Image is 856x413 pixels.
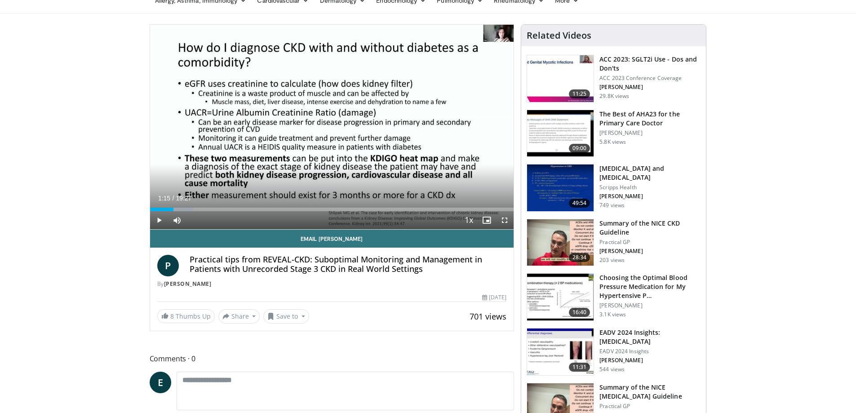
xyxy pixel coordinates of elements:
h4: Related Videos [527,30,591,41]
p: [PERSON_NAME] [599,248,701,255]
a: 16:40 Choosing the Optimal Blood Pressure Medication for My Hypertensive P… [PERSON_NAME] 3.1K views [527,273,701,321]
span: 28:34 [569,253,590,262]
p: 3.1K views [599,311,626,318]
span: 1:15 [158,195,170,202]
p: Practical GP [599,403,701,410]
img: d2ef47a1-7029-46a5-8b28-5dfcc488764e.150x105_q85_crop-smart_upscale.jpg [527,110,594,157]
p: [PERSON_NAME] [599,302,701,309]
p: Scripps Health [599,184,701,191]
span: 16:40 [569,308,590,317]
span: 19:27 [176,195,191,202]
button: Mute [168,211,186,229]
h3: The Best of AHA23 for the Primary Care Doctor [599,110,701,128]
button: Save to [263,309,309,324]
span: 09:00 [569,144,590,153]
img: 96c788f4-a86a-4523-94fb-69883661e0bb.150x105_q85_crop-smart_upscale.jpg [527,219,594,266]
button: Fullscreen [496,211,514,229]
span: Comments 0 [150,353,514,364]
p: 203 views [599,257,625,264]
button: Play [150,211,168,229]
p: [PERSON_NAME] [599,357,701,364]
a: 11:25 ACC 2023: SGLT2i Use - Dos and Don'ts ACC 2023 Conference Coverage [PERSON_NAME] 29.8K views [527,55,701,102]
img: 91abd105-4406-4aec-aedb-03fa9989d30c.150x105_q85_crop-smart_upscale.jpg [527,329,594,375]
button: Share [218,309,260,324]
a: 09:00 The Best of AHA23 for the Primary Care Doctor [PERSON_NAME] 5.8K views [527,110,701,157]
p: EADV 2024 Insights [599,348,701,355]
a: P [157,255,179,276]
h3: EADV 2024 Insights: [MEDICAL_DATA] [599,328,701,346]
img: 9258cdf1-0fbf-450b-845f-99397d12d24a.150x105_q85_crop-smart_upscale.jpg [527,55,594,102]
p: 749 views [599,202,625,209]
span: / [173,195,174,202]
a: Email [PERSON_NAME] [150,230,514,248]
h3: ACC 2023: SGLT2i Use - Dos and Don'ts [599,55,701,73]
h4: Practical tips from REVEAL-CKD: Suboptimal Monitoring and Management in Patients with Unrecorded ... [190,255,507,274]
a: 49:54 [MEDICAL_DATA] and [MEDICAL_DATA] Scripps Health [PERSON_NAME] 749 views [527,164,701,212]
span: 8 [170,312,174,320]
p: Practical GP [599,239,701,246]
a: 8 Thumbs Up [157,309,215,323]
p: ACC 2023 Conference Coverage [599,75,701,82]
a: [PERSON_NAME] [164,280,212,288]
img: 3d1c5e88-6f42-4970-9524-3b1039299965.150x105_q85_crop-smart_upscale.jpg [527,164,594,211]
p: 5.8K views [599,138,626,146]
p: [PERSON_NAME] [599,193,701,200]
p: 544 views [599,366,625,373]
h3: Summary of the NICE [MEDICAL_DATA] Guideline [599,383,701,401]
h3: Summary of the NICE CKD Guideline [599,219,701,237]
img: 157e4675-0d50-4337-bd49-4f2be151816e.150x105_q85_crop-smart_upscale.jpg [527,274,594,320]
p: [PERSON_NAME] [599,129,701,137]
h3: [MEDICAL_DATA] and [MEDICAL_DATA] [599,164,701,182]
span: 11:31 [569,363,590,372]
div: By [157,280,507,288]
span: 701 views [470,311,506,322]
a: E [150,372,171,393]
div: Progress Bar [150,208,514,211]
button: Enable picture-in-picture mode [478,211,496,229]
button: Playback Rate [460,211,478,229]
a: 28:34 Summary of the NICE CKD Guideline Practical GP [PERSON_NAME] 203 views [527,219,701,266]
a: 11:31 EADV 2024 Insights: [MEDICAL_DATA] EADV 2024 Insights [PERSON_NAME] 544 views [527,328,701,376]
p: [PERSON_NAME] [599,84,701,91]
h3: Choosing the Optimal Blood Pressure Medication for My Hypertensive P… [599,273,701,300]
span: 11:25 [569,89,590,98]
div: [DATE] [482,293,506,302]
span: 49:54 [569,199,590,208]
video-js: Video Player [150,25,514,230]
p: 29.8K views [599,93,629,100]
